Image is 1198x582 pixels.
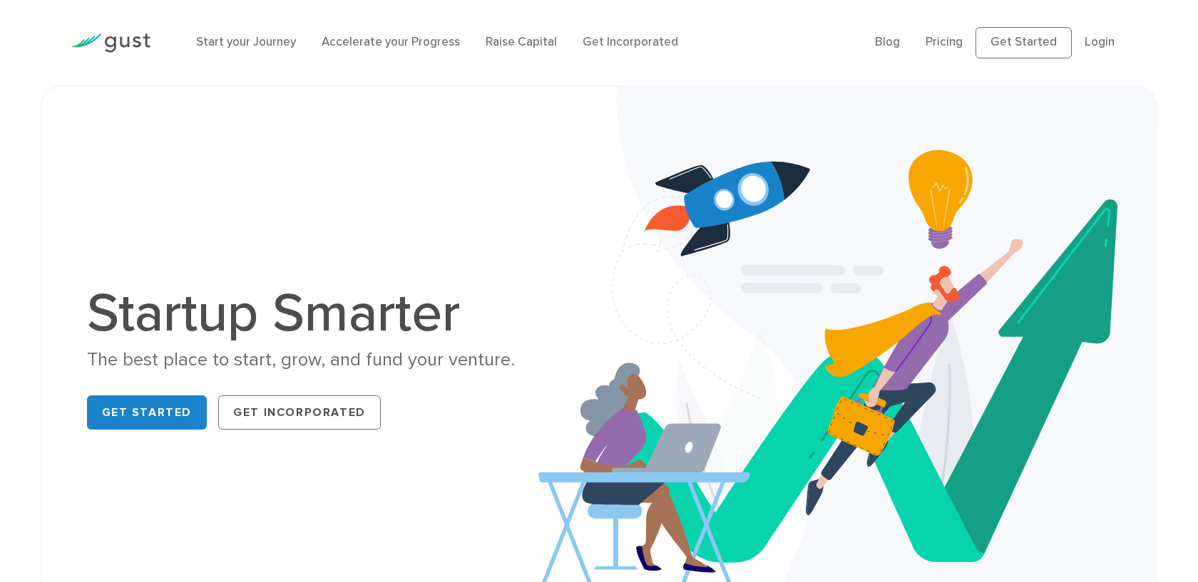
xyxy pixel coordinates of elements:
[218,395,381,430] a: Get Incorporated
[583,35,678,49] a: Get Incorporated
[322,35,460,49] a: Accelerate your Progress
[196,35,296,49] a: Start your Journey
[926,35,963,49] a: Pricing
[87,395,208,430] a: Get Started
[486,35,557,49] a: Raise Capital
[87,348,579,373] div: The best place to start, grow, and fund your venture.
[976,27,1072,58] a: Get Started
[87,286,579,341] h1: Startup Smarter
[1085,35,1115,49] a: Login
[71,33,150,53] img: Gust Logo
[875,35,900,49] a: Blog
